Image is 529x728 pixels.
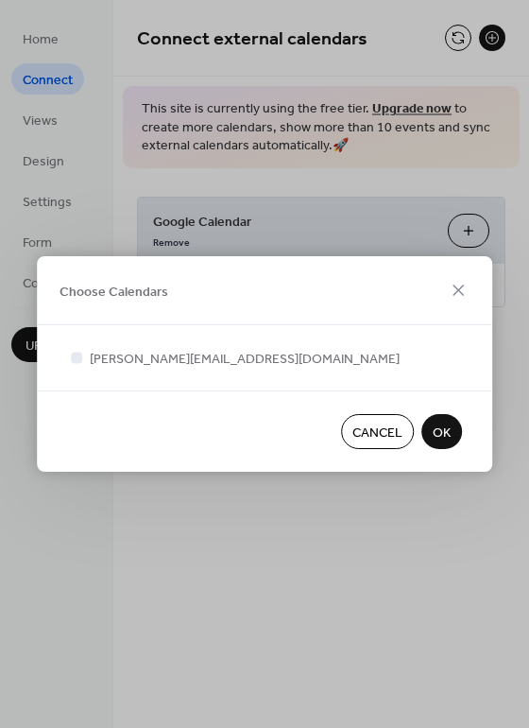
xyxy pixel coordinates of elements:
[352,424,402,443] span: Cancel
[341,414,414,449] button: Cancel
[90,350,400,370] span: [PERSON_NAME][EMAIL_ADDRESS][DOMAIN_NAME]
[60,282,168,302] span: Choose Calendars
[433,424,451,443] span: OK
[421,414,462,449] button: OK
